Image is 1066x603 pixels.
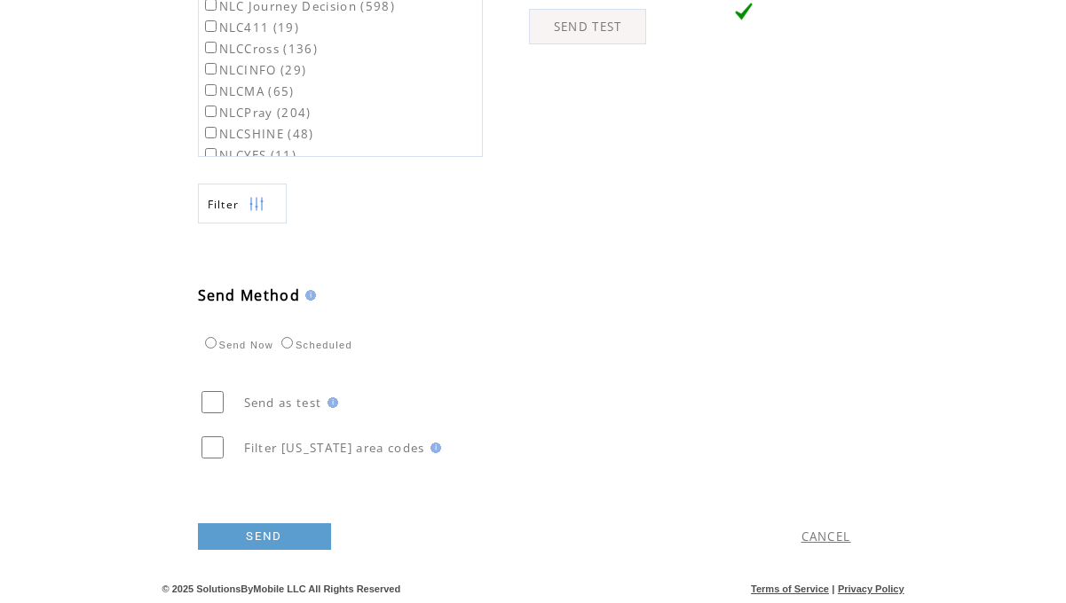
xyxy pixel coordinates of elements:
[838,583,904,594] a: Privacy Policy
[201,62,307,78] label: NLCINFO (29)
[201,340,273,350] label: Send Now
[162,583,401,594] span: © 2025 SolutionsByMobile LLC All Rights Reserved
[425,442,441,453] img: help.gif
[832,583,834,594] span: |
[277,340,352,350] label: Scheduled
[205,84,217,96] input: NLCMA (65)
[735,3,753,20] img: vLarge.png
[281,337,293,348] input: Scheduled
[205,127,217,138] input: NLCSHINE (48)
[205,106,217,117] input: NLCPray (204)
[198,523,331,550] a: SEND
[205,148,217,160] input: NLCYES (11)
[205,42,217,53] input: NLCCross (136)
[322,397,338,408] img: help.gif
[198,184,287,223] a: Filter
[201,83,295,99] label: NLCMA (65)
[529,9,646,44] a: SEND TEST
[205,337,217,348] input: Send Now
[801,529,851,544] a: CANCEL
[244,395,322,411] span: Send as test
[751,583,829,594] a: Terms of Service
[205,63,217,74] input: NLCINFO (29)
[201,20,300,35] label: NLC411 (19)
[205,20,217,32] input: NLC411 (19)
[201,126,314,142] label: NLCSHINE (48)
[201,105,312,121] label: NLCPray (204)
[249,184,265,224] img: filters.png
[198,286,301,305] span: Send Method
[201,147,297,163] label: NLCYES (11)
[300,290,316,301] img: help.gif
[244,440,425,456] span: Filter [US_STATE] area codes
[208,197,240,212] span: Show filters
[201,41,319,57] label: NLCCross (136)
